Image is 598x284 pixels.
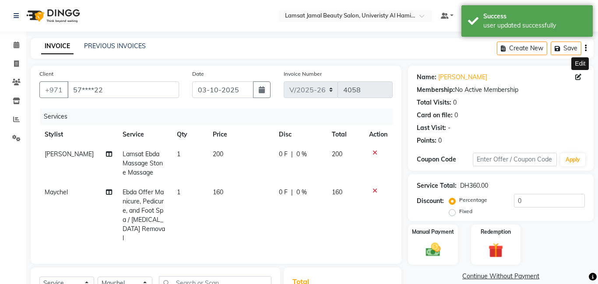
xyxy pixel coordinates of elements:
[417,98,451,107] div: Total Visits:
[417,85,455,95] div: Membership:
[484,241,508,259] img: _gift.svg
[45,188,68,196] span: Maychel
[332,188,342,196] span: 160
[296,150,307,159] span: 0 %
[67,81,179,98] input: Search by Name/Mobile/Email/Code
[481,228,511,236] label: Redemption
[551,42,581,55] button: Save
[459,207,472,215] label: Fixed
[279,188,288,197] span: 0 F
[483,12,586,21] div: Success
[279,150,288,159] span: 0 F
[192,70,204,78] label: Date
[448,123,450,133] div: -
[39,125,117,144] th: Stylist
[40,109,399,125] div: Services
[417,136,436,145] div: Points:
[22,4,82,28] img: logo
[213,150,223,158] span: 200
[438,136,442,145] div: 0
[453,98,457,107] div: 0
[571,57,589,70] div: Edit
[291,150,293,159] span: |
[296,188,307,197] span: 0 %
[177,188,180,196] span: 1
[274,125,327,144] th: Disc
[117,125,172,144] th: Service
[84,42,146,50] a: PREVIOUS INVOICES
[332,150,342,158] span: 200
[417,196,444,206] div: Discount:
[497,42,547,55] button: Create New
[417,123,446,133] div: Last Visit:
[39,70,53,78] label: Client
[177,150,180,158] span: 1
[123,150,163,176] span: Lamsat Ebda Massage Stone Massage
[560,153,585,166] button: Apply
[172,125,208,144] th: Qty
[39,81,68,98] button: +971
[421,241,445,258] img: _cash.svg
[454,111,458,120] div: 0
[417,111,453,120] div: Card on file:
[284,70,322,78] label: Invoice Number
[417,73,436,82] div: Name:
[460,181,488,190] div: DH360.00
[473,153,557,166] input: Enter Offer / Coupon Code
[213,188,223,196] span: 160
[327,125,364,144] th: Total
[41,39,74,54] a: INVOICE
[291,188,293,197] span: |
[438,73,487,82] a: [PERSON_NAME]
[417,85,585,95] div: No Active Membership
[483,21,586,30] div: user updated successfully
[417,181,457,190] div: Service Total:
[417,155,473,164] div: Coupon Code
[459,196,487,204] label: Percentage
[412,228,454,236] label: Manual Payment
[410,272,592,281] a: Continue Without Payment
[45,150,94,158] span: [PERSON_NAME]
[208,125,274,144] th: Price
[123,188,165,242] span: Ebda Offer Manicure, Pedicure, and Foot Spa / [MEDICAL_DATA] Removal
[364,125,393,144] th: Action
